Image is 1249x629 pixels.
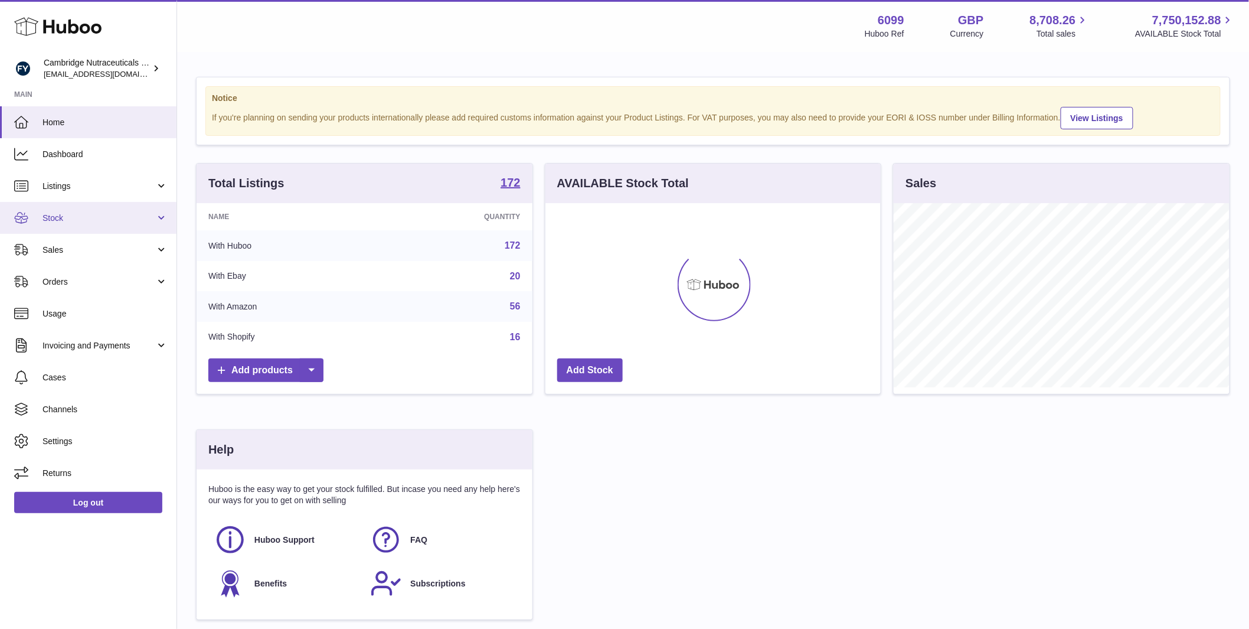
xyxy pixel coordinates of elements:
[197,322,380,353] td: With Shopify
[905,175,936,191] h3: Sales
[510,332,521,342] a: 16
[42,245,155,256] span: Sales
[42,181,155,192] span: Listings
[42,468,168,479] span: Returns
[44,69,174,79] span: [EMAIL_ADDRESS][DOMAIN_NAME]
[510,301,521,311] a: 56
[370,524,514,556] a: FAQ
[1037,28,1089,40] span: Total sales
[1152,12,1221,28] span: 7,750,152.88
[370,568,514,599] a: Subscriptions
[1135,12,1235,40] a: 7,750,152.88 AVAILABLE Stock Total
[950,28,984,40] div: Currency
[557,359,623,383] a: Add Stock
[42,404,168,415] span: Channels
[501,177,520,188] strong: 172
[212,93,1214,104] strong: Notice
[42,436,168,447] span: Settings
[214,568,358,599] a: Benefits
[1061,107,1133,129] a: View Listings
[505,240,521,250] a: 172
[878,12,904,28] strong: 6099
[42,372,168,383] span: Cases
[197,203,380,230] th: Name
[14,60,32,77] img: huboo@camnutra.com
[410,535,427,546] span: FAQ
[42,276,155,288] span: Orders
[865,28,904,40] div: Huboo Ref
[380,203,532,230] th: Quantity
[1030,12,1090,40] a: 8,708.26 Total sales
[212,105,1214,129] div: If you're planning on sending your products internationally please add required customs informati...
[1030,12,1076,28] span: 8,708.26
[42,117,168,128] span: Home
[557,175,689,191] h3: AVAILABLE Stock Total
[197,261,380,292] td: With Ebay
[208,484,521,506] p: Huboo is the easy way to get your stock fulfilled. But incase you need any help here's our ways f...
[510,271,521,281] a: 20
[42,340,155,351] span: Invoicing and Payments
[42,149,168,160] span: Dashboard
[197,230,380,261] td: With Huboo
[254,535,315,546] span: Huboo Support
[42,308,168,320] span: Usage
[14,492,162,513] a: Log out
[208,359,323,383] a: Add products
[214,524,358,556] a: Huboo Support
[208,442,234,458] h3: Help
[197,291,380,322] td: With Amazon
[958,12,983,28] strong: GBP
[208,175,285,191] h3: Total Listings
[410,578,465,589] span: Subscriptions
[1135,28,1235,40] span: AVAILABLE Stock Total
[501,177,520,191] a: 172
[42,213,155,224] span: Stock
[44,57,150,80] div: Cambridge Nutraceuticals Ltd
[254,578,287,589] span: Benefits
